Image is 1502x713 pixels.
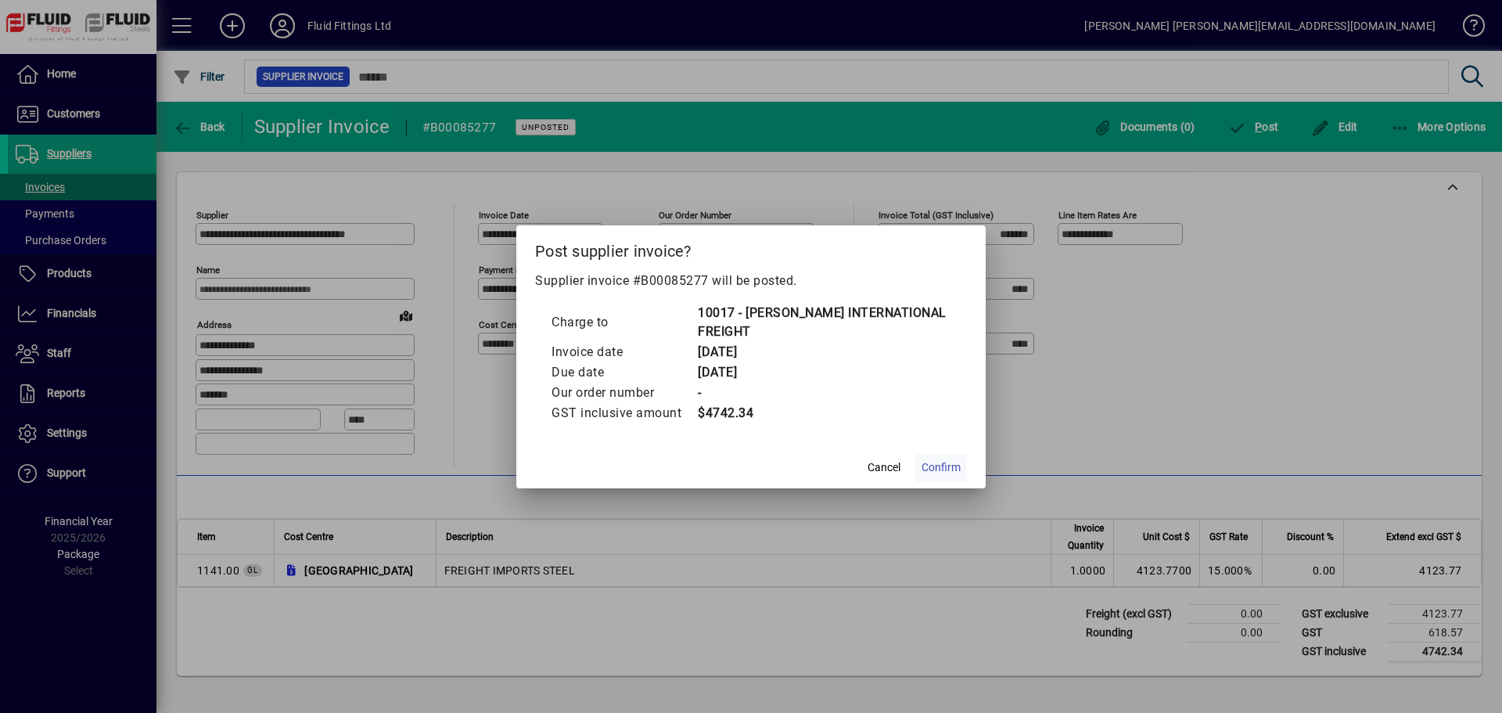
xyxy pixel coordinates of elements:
td: GST inclusive amount [551,403,697,423]
td: 10017 - [PERSON_NAME] INTERNATIONAL FREIGHT [697,303,951,342]
span: Cancel [868,459,900,476]
button: Cancel [859,454,909,482]
td: Our order number [551,383,697,403]
h2: Post supplier invoice? [516,225,986,271]
td: $4742.34 [697,403,951,423]
p: Supplier invoice #B00085277 will be posted. [535,272,967,290]
button: Confirm [915,454,967,482]
td: Charge to [551,303,697,342]
td: Due date [551,362,697,383]
td: [DATE] [697,362,951,383]
td: - [697,383,951,403]
td: Invoice date [551,342,697,362]
td: [DATE] [697,342,951,362]
span: Confirm [922,459,961,476]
